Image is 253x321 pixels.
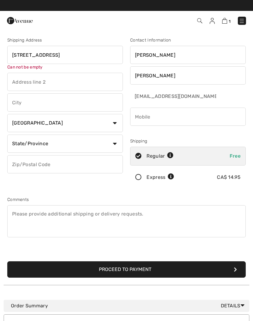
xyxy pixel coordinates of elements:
div: Comments [7,196,246,203]
div: Shipping [130,138,246,144]
span: 1 [229,19,231,24]
div: Shipping Address [7,37,123,43]
img: My Info [210,18,215,24]
a: 1ère Avenue [7,17,33,23]
input: First name [130,46,246,64]
img: 1ère Avenue [7,15,33,27]
a: 1 [222,17,231,24]
span: Details [221,302,247,309]
input: Zip/Postal Code [7,155,123,173]
img: Search [197,18,202,23]
input: E-mail [130,87,217,105]
img: Menu [239,18,245,24]
input: Last name [130,66,246,85]
div: Can not be empty [7,64,123,70]
div: CA$ 14.95 [217,174,241,181]
div: Regular [147,152,174,160]
input: Mobile [130,108,246,126]
button: Proceed to Payment [7,261,246,278]
div: Express [147,174,174,181]
img: Shopping Bag [222,18,227,24]
span: Free [230,153,241,159]
div: Contact Information [130,37,246,43]
input: Address line 1 [7,46,123,64]
div: Order Summary [11,302,247,309]
input: Address line 2 [7,73,123,91]
input: City [7,93,123,112]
